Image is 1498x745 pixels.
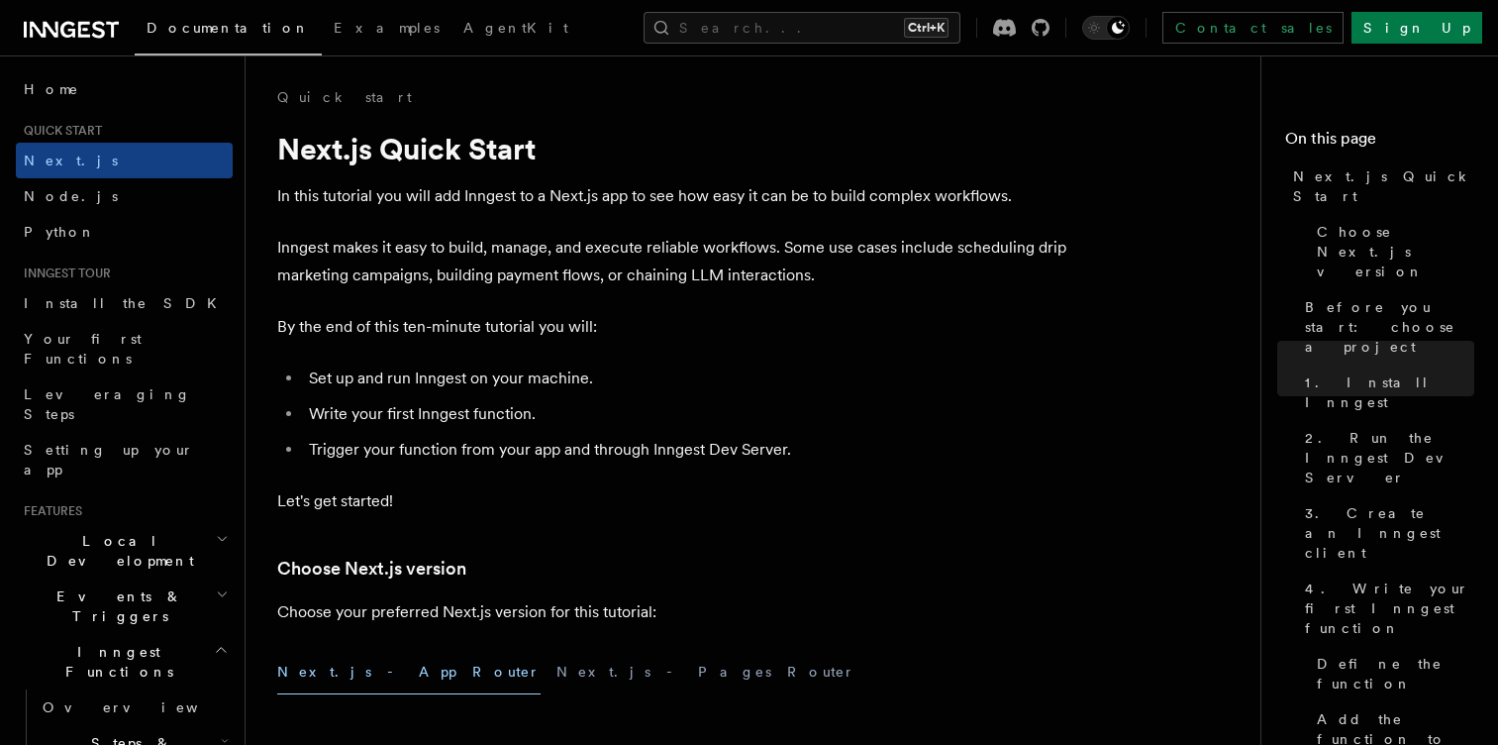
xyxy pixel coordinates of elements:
[1305,428,1474,487] span: 2. Run the Inngest Dev Server
[35,690,233,725] a: Overview
[1297,365,1474,420] a: 1. Install Inngest
[16,123,102,139] span: Quick start
[644,12,960,44] button: Search...Ctrl+K
[1351,12,1482,44] a: Sign Up
[1285,127,1474,159] h4: On this page
[1082,16,1130,40] button: Toggle dark mode
[904,18,949,38] kbd: Ctrl+K
[16,523,233,579] button: Local Development
[16,214,233,250] a: Python
[277,598,1069,626] p: Choose your preferred Next.js version for this tutorial:
[16,531,216,571] span: Local Development
[16,642,214,682] span: Inngest Functions
[556,650,855,694] button: Next.js - Pages Router
[16,71,233,107] a: Home
[1309,646,1474,701] a: Define the function
[24,442,194,478] span: Setting up your app
[303,400,1069,428] li: Write your first Inngest function.
[277,650,541,694] button: Next.js - App Router
[277,87,412,107] a: Quick start
[16,143,233,178] a: Next.js
[24,331,142,367] span: Your first Functions
[1305,372,1474,412] span: 1. Install Inngest
[1297,571,1474,646] a: 4. Write your first Inngest function
[43,699,247,715] span: Overview
[24,386,191,422] span: Leveraging Steps
[1297,495,1474,571] a: 3. Create an Inngest client
[277,313,1069,341] p: By the end of this ten-minute tutorial you will:
[16,503,82,519] span: Features
[1305,579,1474,638] span: 4. Write your first Inngest function
[277,182,1069,210] p: In this tutorial you will add Inngest to a Next.js app to see how easy it can be to build complex...
[24,224,96,240] span: Python
[1293,166,1474,206] span: Next.js Quick Start
[322,6,451,53] a: Examples
[1297,420,1474,495] a: 2. Run the Inngest Dev Server
[1317,654,1474,693] span: Define the function
[16,579,233,634] button: Events & Triggers
[277,487,1069,515] p: Let's get started!
[16,285,233,321] a: Install the SDK
[135,6,322,55] a: Documentation
[277,555,466,583] a: Choose Next.js version
[24,153,118,168] span: Next.js
[303,365,1069,392] li: Set up and run Inngest on your machine.
[1162,12,1344,44] a: Contact sales
[1305,503,1474,563] span: 3. Create an Inngest client
[16,376,233,432] a: Leveraging Steps
[451,6,580,53] a: AgentKit
[147,20,310,36] span: Documentation
[24,79,79,99] span: Home
[303,436,1069,464] li: Trigger your function from your app and through Inngest Dev Server.
[334,20,440,36] span: Examples
[463,20,568,36] span: AgentKit
[24,295,229,311] span: Install the SDK
[16,634,233,690] button: Inngest Functions
[1297,289,1474,365] a: Before you start: choose a project
[24,188,118,204] span: Node.js
[16,266,111,281] span: Inngest tour
[16,586,216,626] span: Events & Triggers
[16,432,233,487] a: Setting up your app
[1285,159,1474,214] a: Next.js Quick Start
[16,178,233,214] a: Node.js
[277,234,1069,289] p: Inngest makes it easy to build, manage, and execute reliable workflows. Some use cases include sc...
[277,131,1069,166] h1: Next.js Quick Start
[1309,214,1474,289] a: Choose Next.js version
[1305,297,1474,357] span: Before you start: choose a project
[16,321,233,376] a: Your first Functions
[1317,222,1474,281] span: Choose Next.js version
